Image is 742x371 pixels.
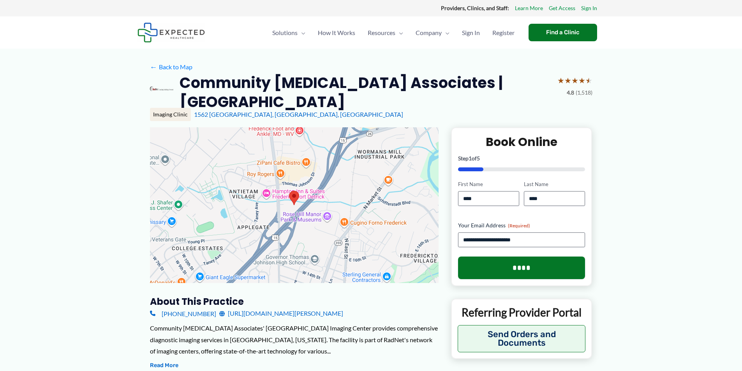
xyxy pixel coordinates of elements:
[194,111,403,118] a: 1562 [GEOGRAPHIC_DATA], [GEOGRAPHIC_DATA], [GEOGRAPHIC_DATA]
[456,19,486,46] a: Sign In
[458,222,585,229] label: Your Email Address
[458,134,585,149] h2: Book Online
[312,19,361,46] a: How It Works
[266,19,312,46] a: SolutionsMenu Toggle
[578,73,585,88] span: ★
[318,19,355,46] span: How It Works
[486,19,521,46] a: Register
[515,3,543,13] a: Learn More
[469,155,472,162] span: 1
[150,63,157,70] span: ←
[150,61,192,73] a: ←Back to Map
[395,19,403,46] span: Menu Toggle
[462,19,480,46] span: Sign In
[150,295,439,308] h3: About this practice
[529,24,597,41] a: Find a Clinic
[272,19,298,46] span: Solutions
[564,73,571,88] span: ★
[581,3,597,13] a: Sign In
[557,73,564,88] span: ★
[458,325,586,352] button: Send Orders and Documents
[368,19,395,46] span: Resources
[409,19,456,46] a: CompanyMenu Toggle
[442,19,449,46] span: Menu Toggle
[585,73,592,88] span: ★
[576,88,592,98] span: (1,518)
[150,322,439,357] div: Community [MEDICAL_DATA] Associates' [GEOGRAPHIC_DATA] Imaging Center provides comprehensive diag...
[549,3,575,13] a: Get Access
[266,19,521,46] nav: Primary Site Navigation
[492,19,515,46] span: Register
[508,223,530,229] span: (Required)
[298,19,305,46] span: Menu Toggle
[477,155,480,162] span: 5
[150,108,191,121] div: Imaging Clinic
[361,19,409,46] a: ResourcesMenu Toggle
[441,5,509,11] strong: Providers, Clinics, and Staff:
[416,19,442,46] span: Company
[150,361,178,370] button: Read More
[458,181,519,188] label: First Name
[567,88,574,98] span: 4.8
[137,23,205,42] img: Expected Healthcare Logo - side, dark font, small
[219,308,343,319] a: [URL][DOMAIN_NAME][PERSON_NAME]
[571,73,578,88] span: ★
[524,181,585,188] label: Last Name
[150,308,216,319] a: [PHONE_NUMBER]
[180,73,551,112] h2: Community [MEDICAL_DATA] Associates | [GEOGRAPHIC_DATA]
[458,305,586,319] p: Referring Provider Portal
[458,156,585,161] p: Step of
